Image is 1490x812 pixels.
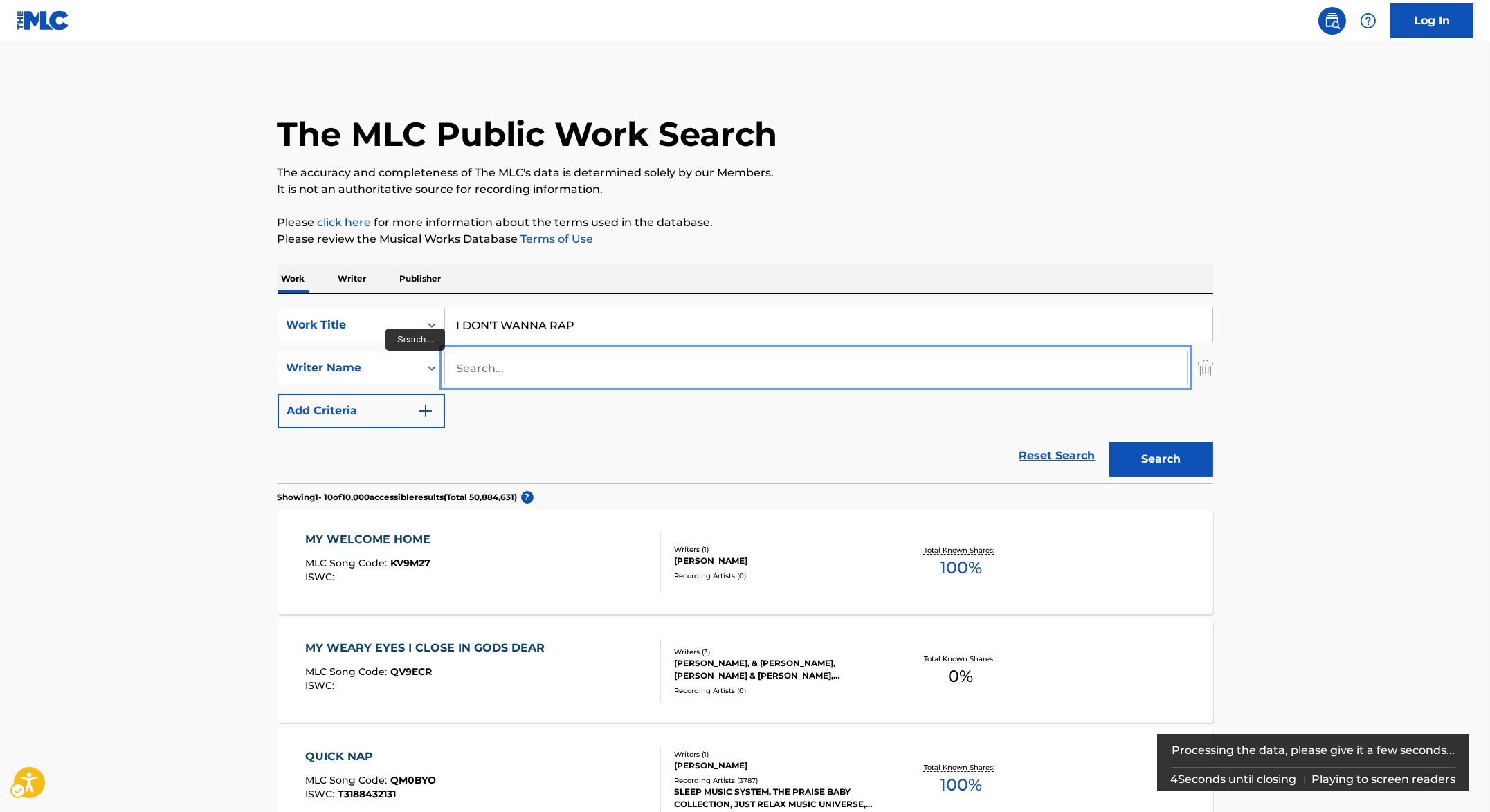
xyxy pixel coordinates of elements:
[338,788,396,800] span: T3188432131
[417,403,434,419] img: 9d2ae6d4665cec9f34b9.svg
[674,555,883,567] div: [PERSON_NAME]
[924,654,998,664] p: Total Known Shares:
[1198,351,1213,385] img: Delete Criterion
[924,545,998,555] p: Total Known Shares:
[278,491,518,504] p: Showing 1 - 10 of 10,000 accessible results (Total 50,884,631 )
[278,394,445,428] button: Add Criteria
[1360,12,1377,29] img: help
[17,10,70,30] img: MLC Logo
[940,555,982,580] span: 100 %
[305,748,436,765] div: QUICK NAP
[674,544,883,555] div: Writers ( 1 )
[390,557,430,569] span: KV9M27
[674,647,883,657] div: Writers ( 3 )
[396,264,446,293] p: Publisher
[674,571,883,581] div: Recording Artists ( 0 )
[521,491,534,504] span: ?
[278,181,1213,198] p: It is not an authoritative source for recording information.
[278,619,1213,723] a: MY WEARY EYES I CLOSE IN GODS DEARMLC Song Code:QV9ECRISWC:Writers (3)[PERSON_NAME], & [PERSON_NA...
[1012,441,1102,471] a: Reset Search
[419,308,444,342] div: On
[305,774,390,786] span: MLC Song Code :
[390,665,432,678] span: QV9ECR
[940,773,982,797] span: 100 %
[305,665,390,678] span: MLC Song Code :
[674,685,883,696] div: Recording Artists ( 0 )
[674,657,883,682] div: [PERSON_NAME], & [PERSON_NAME], [PERSON_NAME] & [PERSON_NAME], [PERSON_NAME], [PERSON_NAME]
[1171,773,1179,786] span: 4
[1324,12,1341,29] img: search
[674,786,883,811] div: SLEEP MUSIC SYSTEM, THE PRAISE BABY COLLECTION, JUST RELAX MUSIC UNIVERSE, SLEEP MUSIC SYSTEM, SL...
[674,749,883,759] div: Writers ( 1 )
[390,774,436,786] span: QM0BYO
[948,664,973,689] span: 0 %
[445,351,1187,385] input: Search...
[278,510,1213,614] a: MY WELCOME HOMEMLC Song Code:KV9M27ISWC:Writers (1)[PERSON_NAME]Recording Artists (0)Total Known ...
[305,557,390,569] span: MLC Song Code :
[518,232,594,246] a: Terms of Use
[278,214,1213,231] p: Please for more information about the terms used in the database.
[287,317,411,333] div: Work Title
[278,113,778,155] h1: The MLC Public Work Search
[674,759,883,772] div: [PERSON_NAME]
[278,308,1213,483] form: Search Form
[924,762,998,773] p: Total Known Shares:
[278,264,309,293] p: Work
[1171,734,1456,767] div: Processing the data, please give it a few seconds...
[305,788,338,800] span: ISWC :
[318,216,372,229] a: Music industry terminology | mechanical licensing collective
[305,531,437,548] div: MY WELCOME HOME
[278,165,1213,181] p: The accuracy and completeness of The MLC's data is determined solely by our Members.
[278,231,1213,248] p: Please review the Musical Works Database
[1390,3,1473,38] a: Log In
[287,360,411,376] div: Writer Name
[305,640,552,656] div: MY WEARY EYES I CLOSE IN GODS DEAR
[334,264,371,293] p: Writer
[674,775,883,786] div: Recording Artists ( 3787 )
[305,571,338,583] span: ISWC :
[305,679,338,692] span: ISWC :
[1109,442,1213,477] button: Search
[445,308,1212,342] input: Search...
